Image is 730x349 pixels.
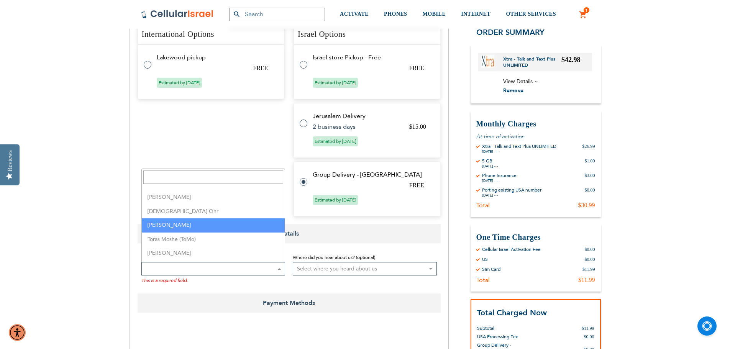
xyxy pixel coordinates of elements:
span: View Details [503,77,533,85]
span: FREE [409,182,424,188]
li: [PERSON_NAME] [142,246,285,261]
div: $30.99 [578,201,595,209]
h3: Monthly Charges [476,118,595,129]
span: 1 [585,7,588,13]
span: ACTIVATE [340,11,369,17]
td: 2 business days [313,123,400,130]
div: $11.99 [582,266,595,272]
h3: One Time Charges [476,232,595,242]
div: [DATE] - - [482,193,541,197]
span: OTHER SERVICES [506,11,556,17]
div: Total [476,201,490,209]
div: $11.99 [578,276,595,283]
td: Group Delivery - [GEOGRAPHIC_DATA] [313,171,431,178]
span: Payment Methods [138,293,441,313]
span: Estimated by [DATE] [313,136,358,146]
div: [DATE] - - [482,178,517,183]
li: [PERSON_NAME] [142,190,285,205]
th: Subtotal [477,318,537,333]
span: FREE [253,65,268,71]
span: Estimated by [DATE] [313,78,358,88]
span: $42.98 [561,56,581,63]
div: Sim Card [482,266,500,272]
li: [PERSON_NAME] [142,218,285,233]
div: $26.99 [582,143,595,154]
a: Xtra - Talk and Text Plus UNLIMITED [503,56,562,68]
div: [DATE] - - [482,149,556,154]
span: FREE [409,65,424,71]
span: Remove [503,87,523,94]
div: Total [476,276,490,283]
div: Phone Insurance [482,172,517,178]
li: Toras Moshe (ToMo) [142,233,285,247]
input: Search [229,8,325,21]
h4: International Options [138,25,285,44]
div: Accessibility Menu [9,324,26,341]
span: $15.00 [409,123,426,130]
div: $0.00 [585,187,595,197]
span: $11.99 [582,326,594,331]
span: $0.00 [584,334,594,339]
span: Order Summary [476,27,545,37]
div: Cellular Israel Activation Fee [482,246,541,252]
span: Details [138,224,441,243]
span: USA Processing Fee [477,334,518,340]
h4: Israel Options [294,25,441,44]
span: Estimated by [DATE] [313,195,358,205]
input: Search [143,170,284,184]
strong: Total Charged Now [477,307,547,318]
div: [DATE] - - [482,164,498,168]
div: $0.00 [585,246,595,252]
td: Israel store Pickup - Free [313,54,431,61]
div: Reviews [7,150,13,171]
div: Porting existing USA number [482,187,541,193]
span: Where did you hear about us? (optional) [293,254,375,261]
li: Toras Simcha [142,261,285,275]
span: MOBILE [423,11,446,17]
div: $1.00 [585,157,595,168]
img: Xtra - Talk and Text Plus UNLIMITED [481,54,494,67]
div: $0.00 [585,256,595,262]
td: Lakewood pickup [157,54,275,61]
li: [DEMOGRAPHIC_DATA] Ohr [142,205,285,219]
p: At time of activation [476,133,595,140]
img: Cellular Israel Logo [141,10,214,19]
span: PHONES [384,11,407,17]
span: INTERNET [461,11,490,17]
a: 1 [579,10,587,20]
td: Jerusalem Delivery [313,113,431,120]
div: $3.00 [585,172,595,183]
div: Xtra - Talk and Text Plus UNLIMITED [482,143,556,149]
div: 5 GB [482,157,498,164]
span: This is a required field. [141,277,188,283]
div: US [482,256,488,262]
span: Estimated by [DATE] [157,78,202,88]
